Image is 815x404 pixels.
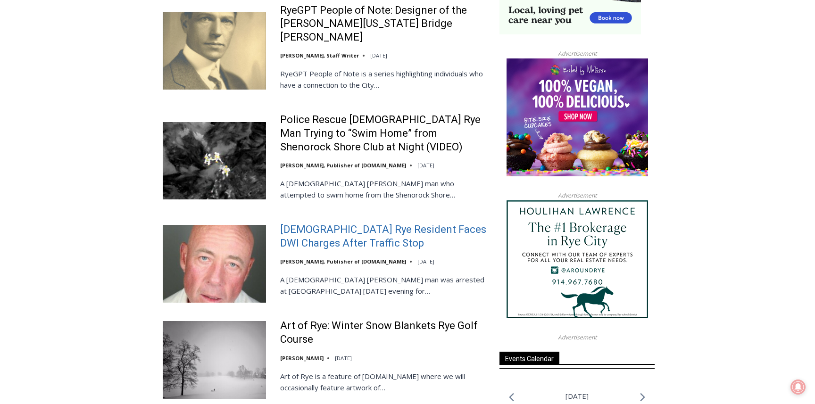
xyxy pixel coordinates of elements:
[163,225,266,302] img: 56-Year-Old Rye Resident Faces DWI Charges After Traffic Stop
[280,355,324,362] a: [PERSON_NAME]
[280,113,487,154] a: Police Rescue [DEMOGRAPHIC_DATA] Rye Man Trying to “Swim Home” from Shenorock Shore Club at Night...
[247,94,437,115] span: Intern @ [DOMAIN_NAME]
[0,95,95,117] a: Open Tues. - Sun. [PHONE_NUMBER]
[549,49,606,58] span: Advertisement
[417,162,434,169] time: [DATE]
[280,52,359,59] a: [PERSON_NAME], Staff Writer
[163,12,266,90] img: RyeGPT People of Note: Designer of the George Washington Bridge Othmar Ammann
[335,355,352,362] time: [DATE]
[280,4,487,44] a: RyeGPT People of Note: Designer of the [PERSON_NAME][US_STATE] Bridge [PERSON_NAME]
[566,390,589,403] li: [DATE]
[280,223,487,250] a: [DEMOGRAPHIC_DATA] Rye Resident Faces DWI Charges After Traffic Stop
[163,321,266,398] img: Art of Rye: Winter Snow Blankets Rye Golf Course
[640,393,645,402] a: Next month
[549,191,606,200] span: Advertisement
[280,68,487,91] p: RyeGPT People of Note is a series highlighting individuals who have a connection to the City…
[280,371,487,393] p: Art of Rye is a feature of [DOMAIN_NAME] where we will occasionally feature artwork of…
[499,352,559,364] span: Events Calendar
[280,178,487,200] p: A [DEMOGRAPHIC_DATA] [PERSON_NAME] man who attempted to swim home from the Shenorock Shore…
[280,319,487,346] a: Art of Rye: Winter Snow Blankets Rye Golf Course
[238,0,446,91] div: "The first chef I interviewed talked about coming to [GEOGRAPHIC_DATA] from [GEOGRAPHIC_DATA] in ...
[507,58,648,176] img: Baked by Melissa
[97,59,139,113] div: "clearly one of the favorites in the [GEOGRAPHIC_DATA] neighborhood"
[370,52,387,59] time: [DATE]
[163,122,266,199] img: Police Rescue 51 Year Old Rye Man Trying to “Swim Home” from Shenorock Shore Club at Night (VIDEO)
[3,97,92,133] span: Open Tues. - Sun. [PHONE_NUMBER]
[280,162,406,169] a: [PERSON_NAME], Publisher of [DOMAIN_NAME]
[549,333,606,342] span: Advertisement
[280,274,487,297] p: A [DEMOGRAPHIC_DATA] [PERSON_NAME] man was arrested at [GEOGRAPHIC_DATA] [DATE] evening for…
[509,393,514,402] a: Previous month
[280,258,406,265] a: [PERSON_NAME], Publisher of [DOMAIN_NAME]
[507,200,648,318] img: Houlihan Lawrence The #1 Brokerage in Rye City
[227,91,457,117] a: Intern @ [DOMAIN_NAME]
[417,258,434,265] time: [DATE]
